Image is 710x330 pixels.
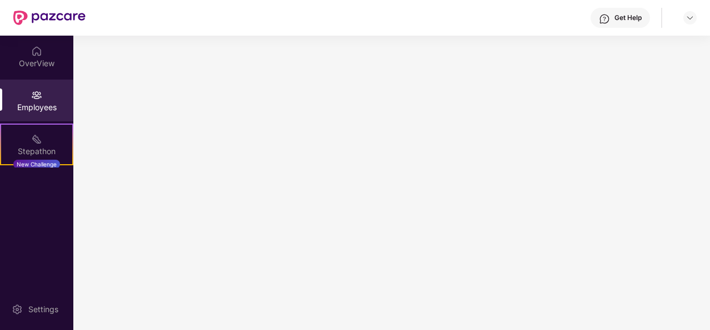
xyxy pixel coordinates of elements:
[13,11,86,25] img: New Pazcare Logo
[12,304,23,315] img: svg+xml;base64,PHN2ZyBpZD0iU2V0dGluZy0yMHgyMCIgeG1sbnM9Imh0dHA6Ly93d3cudzMub3JnLzIwMDAvc3ZnIiB3aW...
[31,90,42,101] img: svg+xml;base64,PHN2ZyBpZD0iRW1wbG95ZWVzIiB4bWxucz0iaHR0cDovL3d3dy53My5vcmcvMjAwMC9zdmciIHdpZHRoPS...
[1,146,72,157] div: Stepathon
[13,160,60,169] div: New Challenge
[686,13,694,22] img: svg+xml;base64,PHN2ZyBpZD0iRHJvcGRvd24tMzJ4MzIiIHhtbG5zPSJodHRwOi8vd3d3LnczLm9yZy8yMDAwL3N2ZyIgd2...
[31,46,42,57] img: svg+xml;base64,PHN2ZyBpZD0iSG9tZSIgeG1sbnM9Imh0dHA6Ly93d3cudzMub3JnLzIwMDAvc3ZnIiB3aWR0aD0iMjAiIG...
[599,13,610,24] img: svg+xml;base64,PHN2ZyBpZD0iSGVscC0zMngzMiIgeG1sbnM9Imh0dHA6Ly93d3cudzMub3JnLzIwMDAvc3ZnIiB3aWR0aD...
[614,13,642,22] div: Get Help
[25,304,62,315] div: Settings
[31,134,42,145] img: svg+xml;base64,PHN2ZyB4bWxucz0iaHR0cDovL3d3dy53My5vcmcvMjAwMC9zdmciIHdpZHRoPSIyMSIgaGVpZ2h0PSIyMC...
